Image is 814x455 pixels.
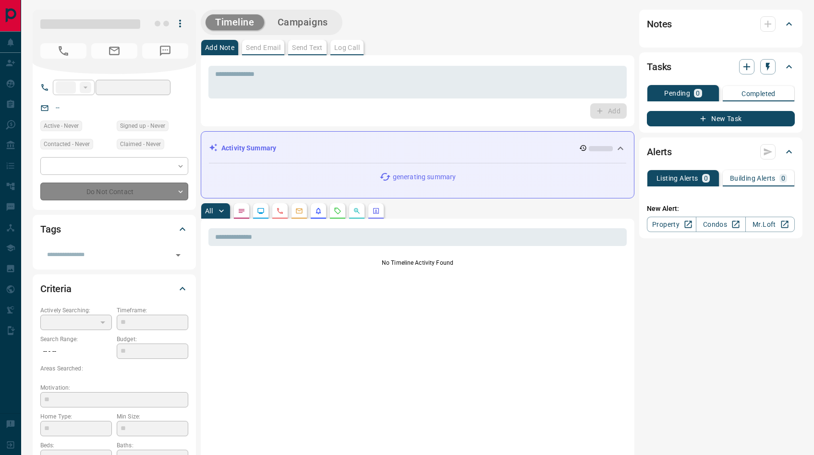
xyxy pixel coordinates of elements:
p: Min Size: [117,412,188,421]
p: Home Type: [40,412,112,421]
span: No Email [91,43,137,59]
div: Notes [647,12,795,36]
p: Listing Alerts [656,175,698,182]
p: 0 [696,90,700,97]
p: 0 [781,175,785,182]
div: Criteria [40,277,188,300]
p: Baths: [117,441,188,450]
p: Activity Summary [221,143,276,153]
div: Tasks [647,55,795,78]
h2: Alerts [647,144,672,160]
svg: Notes [238,207,245,215]
svg: Agent Actions [372,207,380,215]
span: Active - Never [44,121,79,131]
p: Pending [664,90,690,97]
span: Signed up - Never [120,121,165,131]
p: Add Note [205,44,234,51]
p: 0 [704,175,708,182]
p: All [205,208,213,214]
a: Property [647,217,696,232]
button: Timeline [206,14,264,30]
div: Tags [40,218,188,241]
p: Actively Searching: [40,306,112,315]
p: Areas Searched: [40,364,188,373]
p: Completed [741,90,776,97]
span: Contacted - Never [44,139,90,149]
p: Timeframe: [117,306,188,315]
h2: Tags [40,221,61,237]
span: No Number [40,43,86,59]
p: New Alert: [647,204,795,214]
button: New Task [647,111,795,126]
button: Campaigns [268,14,338,30]
div: Do Not Contact [40,183,188,200]
p: generating summary [393,172,456,182]
p: Beds: [40,441,112,450]
p: No Timeline Activity Found [208,258,627,267]
button: Open [171,248,185,262]
svg: Emails [295,207,303,215]
span: No Number [142,43,188,59]
svg: Listing Alerts [315,207,322,215]
a: Condos [696,217,745,232]
p: Motivation: [40,383,188,392]
svg: Lead Browsing Activity [257,207,265,215]
h2: Tasks [647,59,671,74]
p: Building Alerts [730,175,776,182]
svg: Opportunities [353,207,361,215]
p: -- - -- [40,344,112,359]
a: -- [56,104,60,111]
div: Alerts [647,140,795,163]
svg: Requests [334,207,341,215]
p: Budget: [117,335,188,344]
h2: Notes [647,16,672,32]
p: Search Range: [40,335,112,344]
span: Claimed - Never [120,139,161,149]
div: Activity Summary [209,139,626,157]
svg: Calls [276,207,284,215]
a: Mr.Loft [745,217,795,232]
h2: Criteria [40,281,72,296]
